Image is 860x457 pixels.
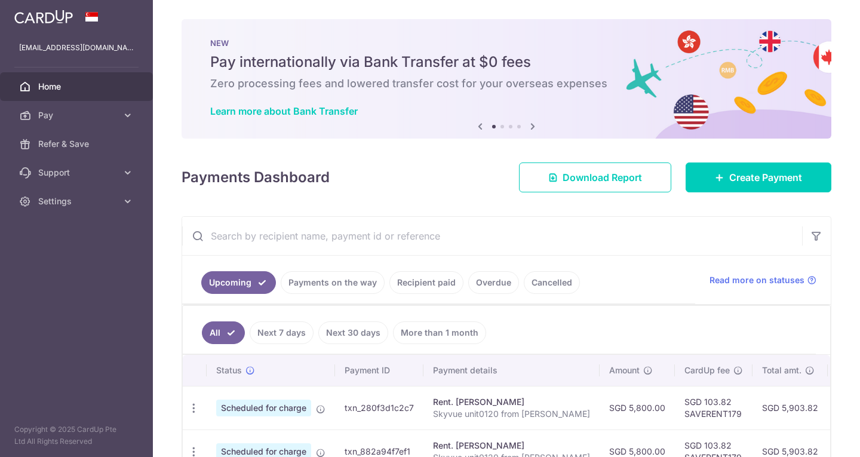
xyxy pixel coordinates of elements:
p: [EMAIL_ADDRESS][DOMAIN_NAME] [19,42,134,54]
a: Read more on statuses [709,274,816,286]
span: Total amt. [762,364,801,376]
p: NEW [210,38,803,48]
a: Create Payment [686,162,831,192]
th: Payment ID [335,355,423,386]
span: Pay [38,109,117,121]
h6: Zero processing fees and lowered transfer cost for your overseas expenses [210,76,803,91]
span: Refer & Save [38,138,117,150]
span: CardUp fee [684,364,730,376]
span: Scheduled for charge [216,400,311,416]
span: Support [38,167,117,179]
a: Next 30 days [318,321,388,344]
a: More than 1 month [393,321,486,344]
span: Download Report [563,170,642,185]
a: Upcoming [201,271,276,294]
a: Payments on the way [281,271,385,294]
td: SGD 103.82 SAVERENT179 [675,386,752,430]
p: Skyvue unit0120 from [PERSON_NAME] [433,408,590,420]
td: txn_280f3d1c2c7 [335,386,423,430]
input: Search by recipient name, payment id or reference [182,217,802,255]
h4: Payments Dashboard [182,167,330,188]
a: Recipient paid [389,271,463,294]
a: Learn more about Bank Transfer [210,105,358,117]
span: Create Payment [729,170,802,185]
img: Bank transfer banner [182,19,831,139]
div: Rent. [PERSON_NAME] [433,396,590,408]
span: Status [216,364,242,376]
img: CardUp [14,10,73,24]
a: All [202,321,245,344]
div: Rent. [PERSON_NAME] [433,440,590,452]
span: Read more on statuses [709,274,804,286]
th: Payment details [423,355,600,386]
td: SGD 5,903.82 [752,386,828,430]
a: Cancelled [524,271,580,294]
span: Amount [609,364,640,376]
a: Next 7 days [250,321,314,344]
td: SGD 5,800.00 [600,386,675,430]
a: Download Report [519,162,671,192]
h5: Pay internationally via Bank Transfer at $0 fees [210,53,803,72]
a: Overdue [468,271,519,294]
span: Settings [38,195,117,207]
span: Home [38,81,117,93]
